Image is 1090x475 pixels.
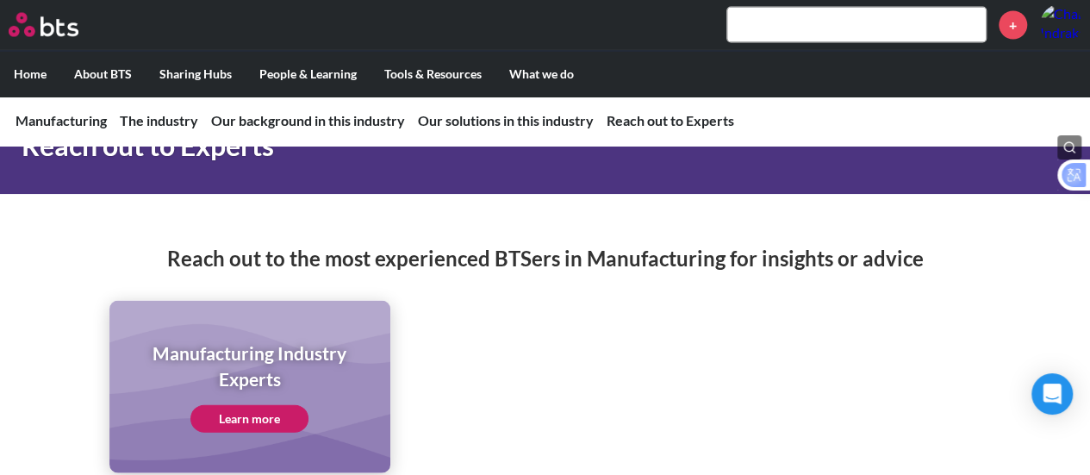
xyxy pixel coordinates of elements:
[16,112,107,128] a: Manufacturing
[190,405,308,433] a: Learn more
[211,112,405,128] a: Our background in this industry
[22,127,754,166] h1: Reach out to Experts
[121,341,379,391] h1: Manufacturing Industry Experts
[371,52,495,97] label: Tools & Resources
[1040,4,1081,46] img: Chai Indrakamhang
[9,13,110,37] a: Go home
[495,52,588,97] label: What we do
[246,52,371,97] label: People & Learning
[146,52,246,97] label: Sharing Hubs
[418,112,594,128] a: Our solutions in this industry
[60,52,146,97] label: About BTS
[1031,373,1073,415] div: Open Intercom Messenger
[1040,4,1081,46] a: Profile
[607,112,734,128] a: Reach out to Experts
[120,112,198,128] a: The industry
[999,11,1027,40] a: +
[9,13,78,37] img: BTS Logo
